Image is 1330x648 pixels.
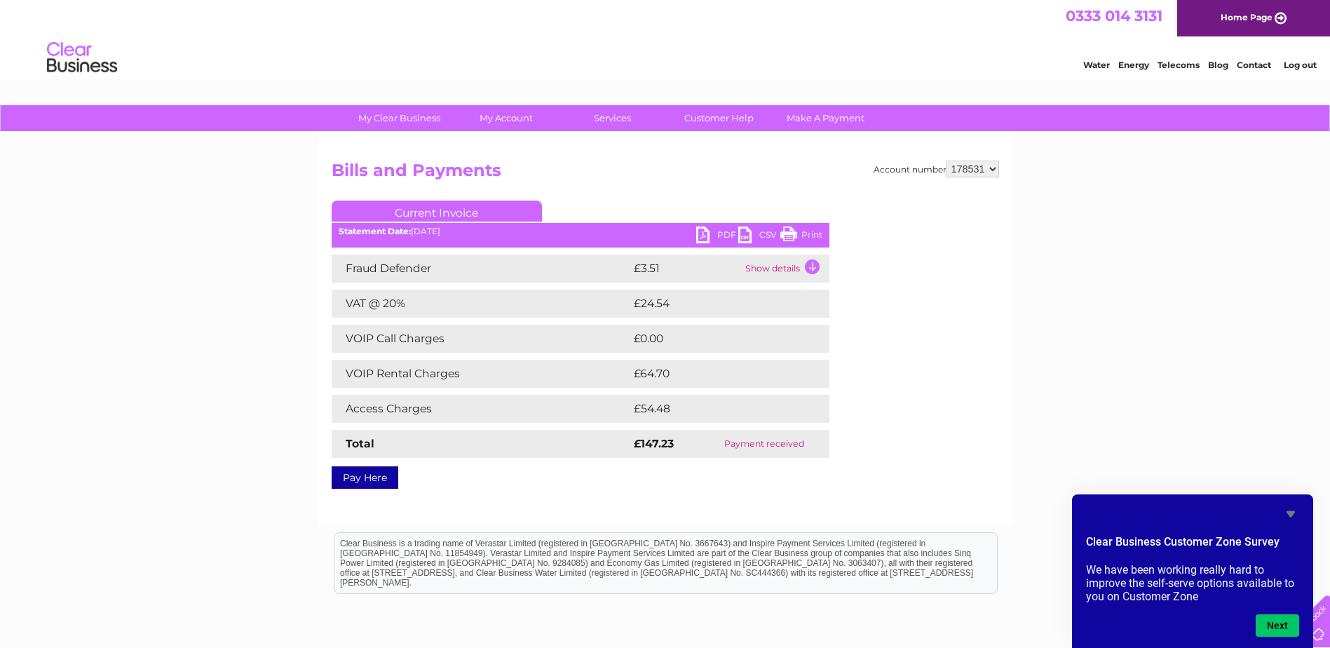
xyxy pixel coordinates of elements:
[555,105,670,131] a: Services
[1284,60,1317,70] a: Log out
[1237,60,1271,70] a: Contact
[332,466,398,489] a: Pay Here
[768,105,883,131] a: Make A Payment
[630,325,797,353] td: £0.00
[339,226,411,236] b: Statement Date:
[1083,60,1110,70] a: Water
[1086,506,1299,637] div: Clear Business Customer Zone Survey
[341,105,457,131] a: My Clear Business
[630,255,742,283] td: £3.51
[696,227,738,247] a: PDF
[1256,614,1299,637] button: Next question
[448,105,564,131] a: My Account
[1118,60,1149,70] a: Energy
[630,290,801,318] td: £24.54
[332,290,630,318] td: VAT @ 20%
[332,325,630,353] td: VOIP Call Charges
[738,227,780,247] a: CSV
[634,437,674,450] strong: £147.23
[332,395,630,423] td: Access Charges
[332,201,542,222] a: Current Invoice
[1066,7,1162,25] a: 0333 014 3131
[1208,60,1228,70] a: Blog
[742,255,829,283] td: Show details
[332,227,829,236] div: [DATE]
[334,8,997,68] div: Clear Business is a trading name of Verastar Limited (registered in [GEOGRAPHIC_DATA] No. 3667643...
[874,161,999,177] div: Account number
[661,105,777,131] a: Customer Help
[1086,534,1299,558] h2: Clear Business Customer Zone Survey
[346,437,374,450] strong: Total
[700,430,829,458] td: Payment received
[1282,506,1299,522] button: Hide survey
[332,360,630,388] td: VOIP Rental Charges
[630,395,802,423] td: £54.48
[332,255,630,283] td: Fraud Defender
[332,161,999,187] h2: Bills and Payments
[780,227,822,247] a: Print
[630,360,801,388] td: £64.70
[1086,563,1299,603] p: We have been working really hard to improve the self-serve options available to you on Customer Zone
[1158,60,1200,70] a: Telecoms
[46,36,118,79] img: logo.png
